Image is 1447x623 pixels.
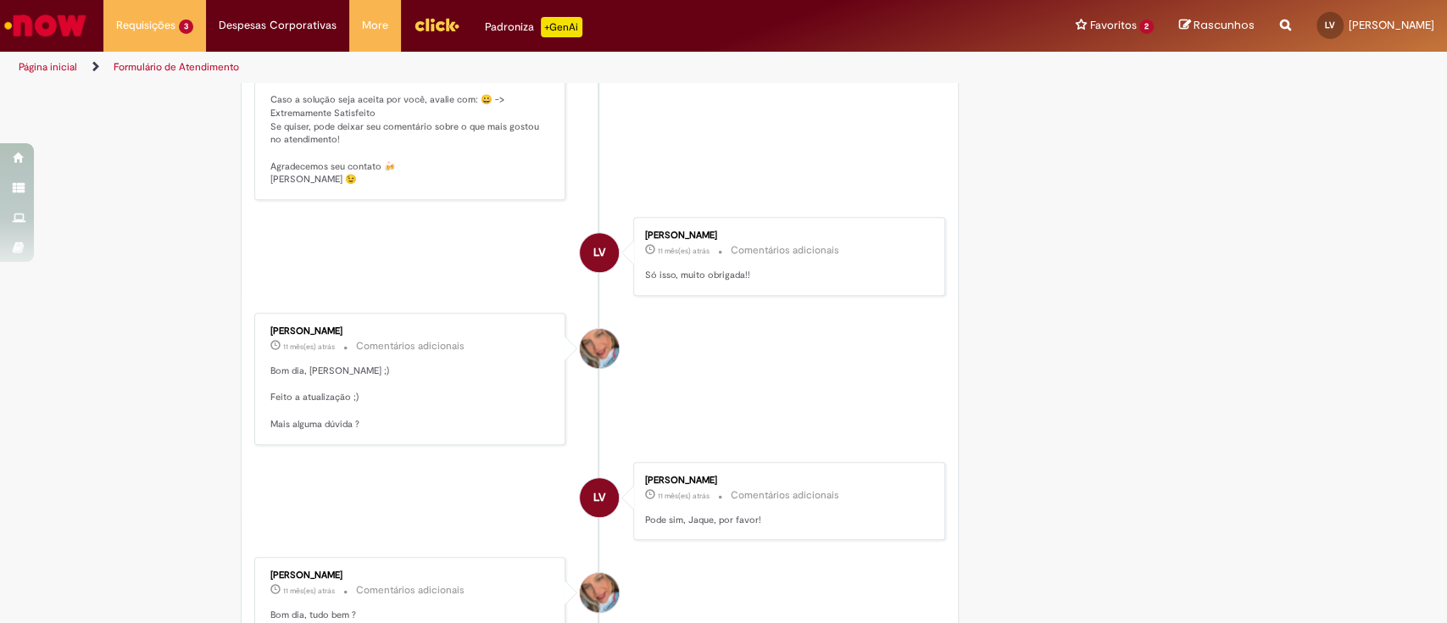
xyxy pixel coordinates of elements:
[1349,18,1434,32] span: [PERSON_NAME]
[356,339,465,353] small: Comentários adicionais
[658,491,710,501] time: 01/10/2024 08:56:24
[219,17,337,34] span: Despesas Corporativas
[114,60,239,74] a: Formulário de Atendimento
[658,246,710,256] time: 01/10/2024 09:33:44
[541,17,582,37] p: +GenAi
[414,12,459,37] img: click_logo_yellow_360x200.png
[1179,18,1255,34] a: Rascunhos
[356,583,465,598] small: Comentários adicionais
[580,573,619,612] div: Jacqueline Andrade Galani
[1194,17,1255,33] span: Rascunhos
[645,476,927,486] div: [PERSON_NAME]
[270,570,553,581] div: [PERSON_NAME]
[283,586,335,596] time: 01/10/2024 08:43:29
[593,477,605,518] span: LV
[645,514,927,527] p: Pode sim, Jaque, por favor!
[580,478,619,517] div: Leticia Stefano Veronese
[13,52,952,83] ul: Trilhas de página
[1139,19,1154,34] span: 2
[1089,17,1136,34] span: Favoritos
[2,8,89,42] img: ServiceNow
[270,326,553,337] div: [PERSON_NAME]
[485,17,582,37] div: Padroniza
[283,342,335,352] time: 01/10/2024 09:10:28
[1325,19,1335,31] span: LV
[179,19,193,34] span: 3
[658,491,710,501] span: 11 mês(es) atrás
[645,269,927,282] p: Só isso, muito obrigada!!
[658,246,710,256] span: 11 mês(es) atrás
[283,342,335,352] span: 11 mês(es) atrás
[270,364,553,431] p: Bom dia, [PERSON_NAME] ;) Feito a atualização ;) Mais alguma dúvida ?
[19,60,77,74] a: Página inicial
[593,232,605,273] span: LV
[580,329,619,368] div: Jacqueline Andrade Galani
[731,243,839,258] small: Comentários adicionais
[731,488,839,503] small: Comentários adicionais
[580,233,619,272] div: Leticia Stefano Veronese
[283,586,335,596] span: 11 mês(es) atrás
[362,17,388,34] span: More
[116,17,175,34] span: Requisições
[645,231,927,241] div: [PERSON_NAME]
